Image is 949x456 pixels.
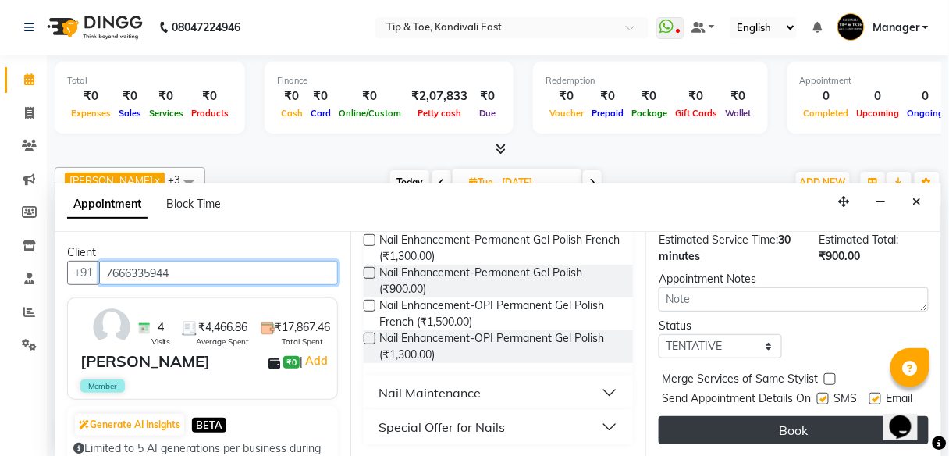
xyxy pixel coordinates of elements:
div: ₹0 [474,87,501,105]
span: ₹4,466.86 [198,319,247,336]
span: Block Time [166,197,221,211]
span: Nail Enhancement-OPI Permanent Gel Polish French (₹1,500.00) [380,297,621,330]
span: Voucher [546,108,588,119]
span: Estimated Service Time: [659,233,778,247]
div: ₹0 [187,87,233,105]
div: Total [67,74,233,87]
span: Expenses [67,108,115,119]
div: ₹0 [307,87,335,105]
span: Send Appointment Details On [662,390,811,410]
span: Package [627,108,671,119]
span: Prepaid [588,108,627,119]
div: ₹0 [277,87,307,105]
button: Special Offer for Nails [370,413,627,441]
div: Nail Maintenance [379,383,482,402]
span: | [300,351,330,370]
iframe: chat widget [883,394,933,440]
span: BETA [192,418,226,433]
span: Email [886,390,912,410]
button: Generate AI Insights [75,414,184,436]
span: [PERSON_NAME] [69,174,153,187]
span: Today [390,170,429,194]
img: avatar [89,305,134,350]
div: Appointment Notes [659,271,929,287]
div: Special Offer for Nails [379,418,506,436]
span: Nail Enhancement-Permanent Gel Polish French (₹1,300.00) [380,232,621,265]
div: Redemption [546,74,755,87]
span: Merge Services of Same Stylist [662,371,818,390]
span: ₹0 [283,356,300,369]
a: x [153,174,160,187]
div: ₹0 [588,87,627,105]
div: 0 [853,87,904,105]
div: ₹0 [115,87,145,105]
img: Manager [837,13,865,41]
div: Status [659,318,782,334]
div: ₹0 [721,87,755,105]
div: Client [67,244,338,261]
button: Close [906,190,929,214]
span: Card [307,108,335,119]
span: Nail Enhancement-OPI Permanent Gel Polish (₹1,300.00) [380,330,621,363]
span: Tue [465,176,497,188]
input: Search by Name/Mobile/Email/Code [99,261,338,285]
div: ₹0 [627,87,671,105]
span: Due [475,108,499,119]
span: Total Spent [283,336,324,347]
button: Nail Maintenance [370,379,627,407]
span: Member [80,379,125,393]
span: Services [145,108,187,119]
span: Sales [115,108,145,119]
button: ADD NEW [796,172,850,194]
span: Estimated Total: [819,233,898,247]
div: ₹2,07,833 [405,87,474,105]
span: Nail Enhancement-Permanent Gel Polish (₹900.00) [380,265,621,297]
span: +3 [168,173,192,186]
span: Products [187,108,233,119]
div: 0 [904,87,948,105]
div: ₹0 [671,87,721,105]
span: ₹17,867.46 [275,319,331,336]
div: ₹0 [546,87,588,105]
input: 2025-09-09 [497,171,575,194]
span: ADD NEW [800,176,846,188]
img: logo [40,5,147,49]
span: Wallet [721,108,755,119]
span: Online/Custom [335,108,405,119]
a: Add [303,351,330,370]
span: Ongoing [904,108,948,119]
span: Appointment [67,191,148,219]
span: 4 [158,319,164,336]
span: Average Spent [197,336,250,347]
div: ₹0 [67,87,115,105]
span: Petty cash [414,108,465,119]
span: Upcoming [853,108,904,119]
b: 08047224946 [172,5,240,49]
div: [PERSON_NAME] [80,350,210,373]
span: Visits [151,336,171,347]
div: ₹0 [145,87,187,105]
span: Manager [873,20,919,36]
button: +91 [67,261,100,285]
button: Book [659,416,929,444]
span: Gift Cards [671,108,721,119]
span: ₹900.00 [819,249,860,263]
span: Completed [800,108,853,119]
div: 0 [800,87,853,105]
div: Finance [277,74,501,87]
span: SMS [833,390,857,410]
span: Cash [277,108,307,119]
div: ₹0 [335,87,405,105]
